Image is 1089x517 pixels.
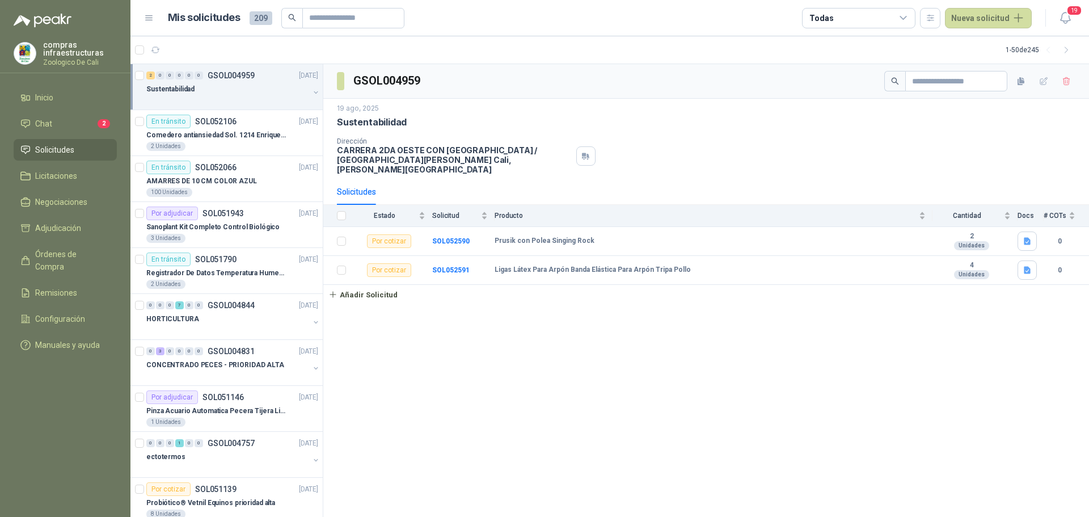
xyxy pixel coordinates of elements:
[35,91,53,104] span: Inicio
[35,287,77,299] span: Remisiones
[1066,5,1082,16] span: 19
[146,207,198,220] div: Por adjudicar
[208,301,255,309] p: GSOL004844
[14,165,117,187] a: Licitaciones
[299,438,318,449] p: [DATE]
[146,498,275,508] p: Probiótico® Vetnil Equinos prioridad alta
[14,113,117,134] a: Chat2
[495,266,691,275] b: Ligas Látex Para Arpón Banda Elástica Para Arpón Tripa Pollo
[130,202,323,248] a: Por adjudicarSOL051943[DATE] Sanoplant Kit Completo Control Biológico3 Unidades
[208,72,255,79] p: GSOL004959
[146,253,191,266] div: En tránsito
[367,234,411,248] div: Por cotizar
[146,115,191,128] div: En tránsito
[1044,265,1075,276] b: 0
[932,232,1011,241] b: 2
[166,301,174,309] div: 0
[250,11,272,25] span: 209
[202,209,244,217] p: SOL051943
[35,117,52,130] span: Chat
[14,243,117,278] a: Órdenes de Compra
[35,144,74,156] span: Solicitudes
[195,347,203,355] div: 0
[932,212,1002,220] span: Cantidad
[146,301,155,309] div: 0
[323,285,403,304] button: Añadir Solicitud
[166,347,174,355] div: 0
[146,344,320,381] a: 0 3 0 0 0 0 GSOL004831[DATE] CONCENTRADO PECES - PRIORIDAD ALTA
[146,436,320,473] a: 0 0 0 1 0 0 GSOL004757[DATE] ectotermos
[146,314,199,325] p: HORTICULTURA
[166,439,174,447] div: 0
[299,70,318,81] p: [DATE]
[146,452,185,463] p: ectotermos
[146,280,185,289] div: 2 Unidades
[432,205,495,227] th: Solicitud
[185,439,193,447] div: 0
[299,484,318,495] p: [DATE]
[495,212,917,220] span: Producto
[146,299,320,335] a: 0 0 0 7 0 0 GSOL004844[DATE] HORTICULTURA
[337,137,572,145] p: Dirección
[175,347,184,355] div: 0
[146,482,191,496] div: Por cotizar
[323,285,1089,304] a: Añadir Solicitud
[35,248,106,273] span: Órdenes de Compra
[353,212,416,220] span: Estado
[156,347,164,355] div: 3
[432,266,470,274] a: SOL052591
[35,170,77,182] span: Licitaciones
[432,237,470,245] b: SOL052590
[945,8,1032,28] button: Nueva solicitud
[954,241,989,250] div: Unidades
[175,301,184,309] div: 7
[299,208,318,219] p: [DATE]
[432,212,479,220] span: Solicitud
[495,205,932,227] th: Producto
[146,418,185,427] div: 1 Unidades
[208,347,255,355] p: GSOL004831
[146,142,185,151] div: 2 Unidades
[1018,205,1044,227] th: Docs
[185,347,193,355] div: 0
[1044,236,1075,247] b: 0
[146,222,280,233] p: Sanoplant Kit Completo Control Biológico
[35,339,100,351] span: Manuales y ayuda
[43,59,117,66] p: Zoologico De Cali
[195,301,203,309] div: 0
[98,119,110,128] span: 2
[146,84,195,95] p: Sustentabilidad
[891,77,899,85] span: search
[195,72,203,79] div: 0
[130,110,323,156] a: En tránsitoSOL052106[DATE] Comedero antiansiedad Sol. 1214 Enriquecimiento2 Unidades
[353,205,432,227] th: Estado
[495,237,594,246] b: Prusik con Polea Singing Rock
[130,248,323,294] a: En tránsitoSOL051790[DATE] Registrador De Datos Temperatura Humedad Usb 32.000 Registro2 Unidades
[130,386,323,432] a: Por adjudicarSOL051146[DATE] Pinza Acuario Automatica Pecera Tijera Limpiador Alicate1 Unidades
[299,346,318,357] p: [DATE]
[337,145,572,174] p: CARRERA 2DA OESTE CON [GEOGRAPHIC_DATA] / [GEOGRAPHIC_DATA][PERSON_NAME] Cali , [PERSON_NAME][GEO...
[1044,205,1089,227] th: # COTs
[146,161,191,174] div: En tránsito
[35,222,81,234] span: Adjudicación
[14,87,117,108] a: Inicio
[195,117,237,125] p: SOL052106
[195,439,203,447] div: 0
[367,263,411,277] div: Por cotizar
[299,300,318,311] p: [DATE]
[195,485,237,493] p: SOL051139
[156,72,164,79] div: 0
[146,439,155,447] div: 0
[337,186,376,198] div: Solicitudes
[146,72,155,79] div: 2
[130,156,323,202] a: En tránsitoSOL052066[DATE] AMARRES DE 10 CM COLOR AZUL100 Unidades
[202,393,244,401] p: SOL051146
[299,254,318,265] p: [DATE]
[299,392,318,403] p: [DATE]
[195,255,237,263] p: SOL051790
[146,176,257,187] p: AMARRES DE 10 CM COLOR AZUL
[954,270,989,279] div: Unidades
[299,162,318,173] p: [DATE]
[14,191,117,213] a: Negociaciones
[932,205,1018,227] th: Cantidad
